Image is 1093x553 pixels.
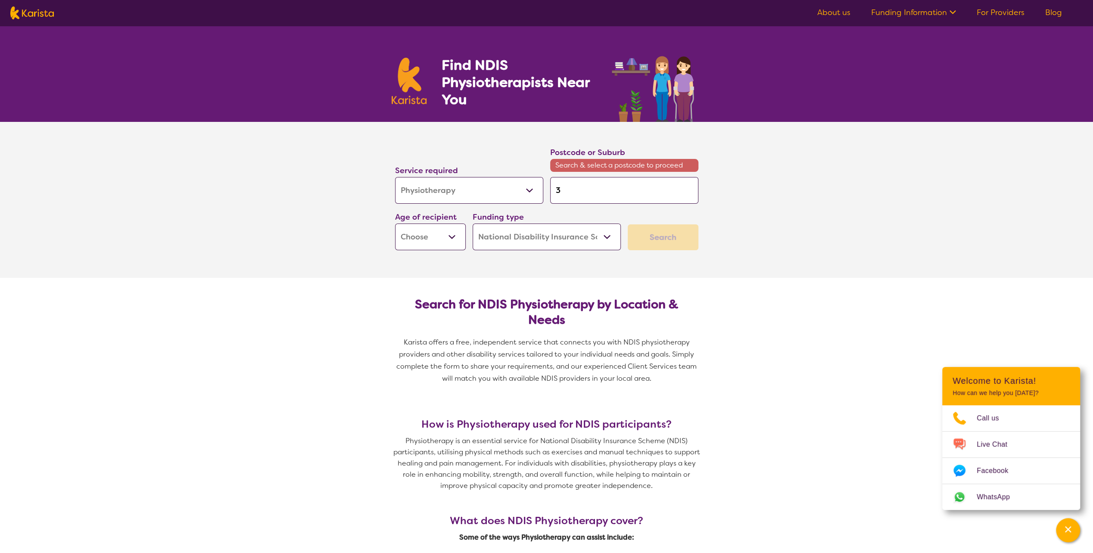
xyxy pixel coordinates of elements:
[817,7,850,18] a: About us
[395,212,457,222] label: Age of recipient
[550,159,698,172] span: Search & select a postcode to proceed
[977,412,1009,425] span: Call us
[942,405,1080,510] ul: Choose channel
[1045,7,1062,18] a: Blog
[942,484,1080,510] a: Web link opens in a new tab.
[441,56,601,108] h1: Find NDIS Physiotherapists Near You
[402,297,691,328] h2: Search for NDIS Physiotherapy by Location & Needs
[550,177,698,204] input: Type
[871,7,956,18] a: Funding Information
[977,7,1024,18] a: For Providers
[953,389,1070,397] p: How can we help you [DATE]?
[977,464,1018,477] span: Facebook
[459,533,634,542] span: Some of the ways Physiotherapy can assist include:
[402,515,691,527] h3: What does NDIS Physiotherapy cover?
[953,376,1070,386] h2: Welcome to Karista!
[10,6,54,19] img: Karista logo
[977,438,1018,451] span: Live Chat
[550,147,625,158] label: Postcode or Suburb
[392,435,702,491] p: Physiotherapy is an essential service for National Disability Insurance Scheme (NDIS) participant...
[395,165,458,176] label: Service required
[977,491,1020,503] span: WhatsApp
[942,367,1080,510] div: Channel Menu
[392,418,702,430] h3: How is Physiotherapy used for NDIS participants?
[392,336,702,385] p: Karista offers a free, independent service that connects you with NDIS physiotherapy providers an...
[473,212,524,222] label: Funding type
[392,58,427,104] img: Karista logo
[609,47,701,122] img: physiotherapy
[1056,518,1080,542] button: Channel Menu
